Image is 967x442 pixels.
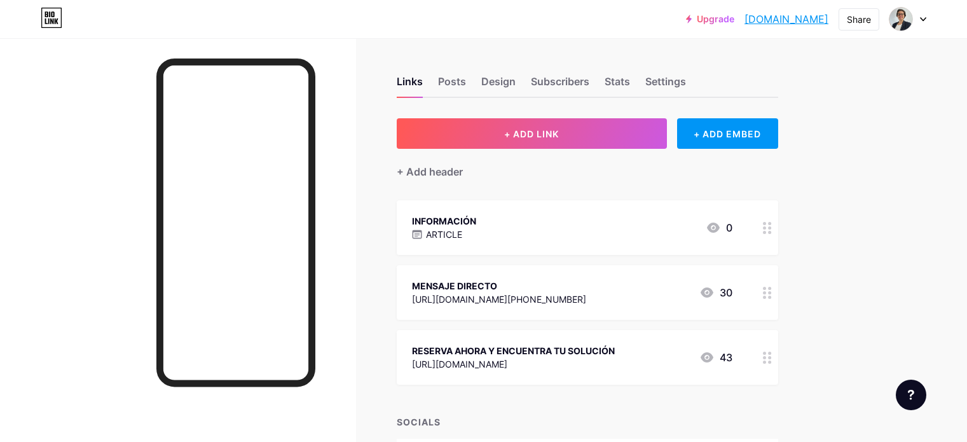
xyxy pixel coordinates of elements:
a: Upgrade [686,14,734,24]
div: + ADD EMBED [677,118,778,149]
div: Design [481,74,516,97]
p: ARTICLE [426,228,462,241]
div: Posts [438,74,466,97]
img: gemavigueras [889,7,913,31]
div: Subscribers [531,74,589,97]
a: [DOMAIN_NAME] [744,11,828,27]
div: Share [847,13,871,26]
div: Links [397,74,423,97]
div: + Add header [397,164,463,179]
div: RESERVA AHORA Y ENCUENTRA TU SOLUCIÓN [412,344,615,357]
div: 43 [699,350,732,365]
div: 0 [706,220,732,235]
button: + ADD LINK [397,118,667,149]
div: Settings [645,74,686,97]
div: Stats [605,74,630,97]
div: 30 [699,285,732,300]
div: [URL][DOMAIN_NAME][PHONE_NUMBER] [412,293,586,306]
div: SOCIALS [397,415,778,429]
span: + ADD LINK [504,128,559,139]
div: MENSAJE DIRECTO [412,279,586,293]
div: INFORMACIÓN [412,214,476,228]
div: [URL][DOMAIN_NAME] [412,357,615,371]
